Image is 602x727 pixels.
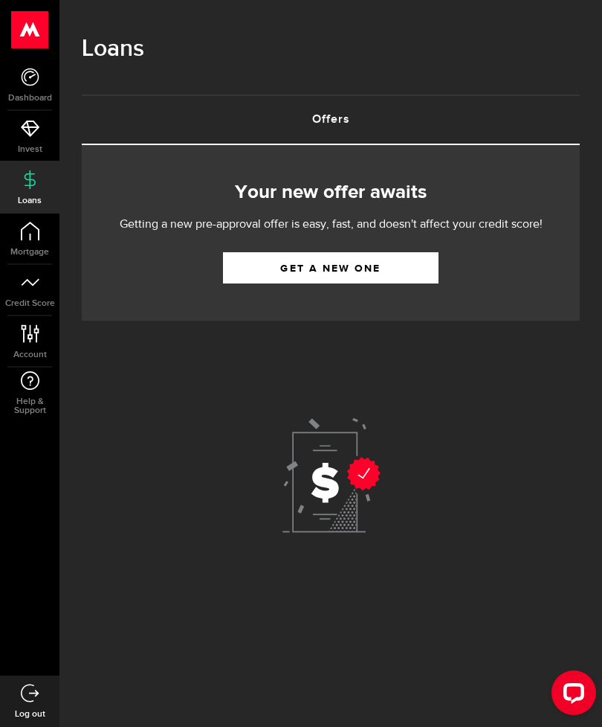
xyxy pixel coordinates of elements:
a: Get a new one [223,252,438,284]
p: Getting a new pre-approval offer is easy, fast, and doesn't affect your credit score! [104,216,557,234]
a: Offers [82,96,580,144]
h2: Your new offer awaits [104,177,557,208]
iframe: LiveChat chat widget [540,664,602,727]
h1: Loans [82,30,580,68]
ul: Tabs Navigation [82,95,580,145]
